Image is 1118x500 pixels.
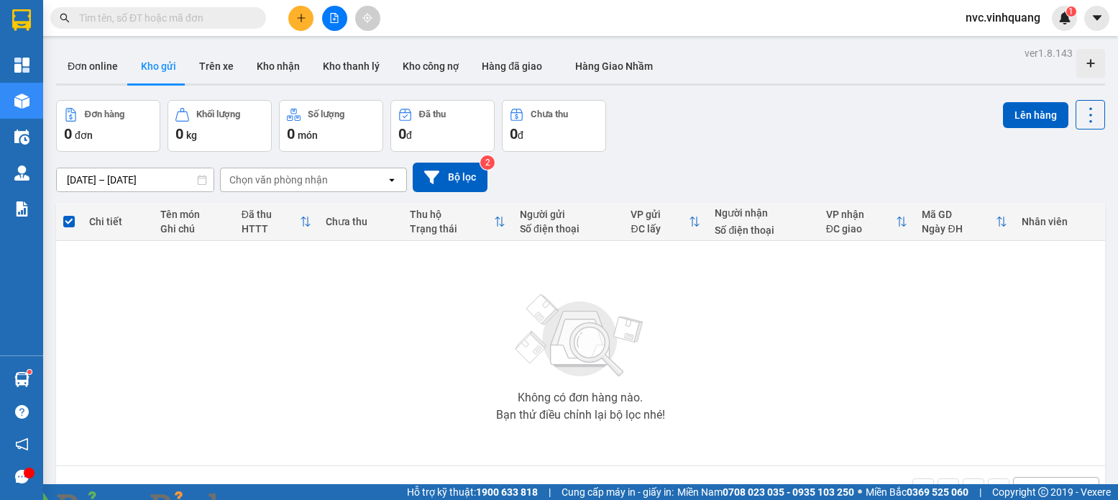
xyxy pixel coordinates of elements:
[79,10,249,26] input: Tìm tên, số ĐT hoặc mã đơn
[288,6,313,31] button: plus
[27,370,32,374] sup: 1
[160,209,227,220] div: Tên món
[403,203,513,241] th: Toggle SortBy
[922,223,995,235] div: Ngày ĐH
[562,484,674,500] span: Cung cấp máy in - giấy in:
[1084,6,1109,31] button: caret-down
[362,13,372,23] span: aim
[311,49,391,83] button: Kho thanh lý
[326,216,395,227] div: Chưa thu
[631,209,689,220] div: VP gửi
[168,100,272,152] button: Khối lượng0kg
[1078,483,1090,495] svg: open
[15,437,29,451] span: notification
[819,203,915,241] th: Toggle SortBy
[480,155,495,170] sup: 2
[386,174,398,186] svg: open
[296,13,306,23] span: plus
[531,109,568,119] div: Chưa thu
[1022,482,1067,496] div: 10 / trang
[60,13,70,23] span: search
[715,207,811,219] div: Người nhận
[298,129,318,141] span: món
[175,125,183,142] span: 0
[85,109,124,119] div: Đơn hàng
[14,165,29,181] img: warehouse-icon
[410,223,494,235] div: Trạng thái
[1003,102,1068,128] button: Lên hàng
[510,125,518,142] span: 0
[1025,45,1073,61] div: ver 1.8.143
[75,129,93,141] span: đơn
[1022,216,1098,227] div: Nhân viên
[390,100,495,152] button: Đã thu0đ
[391,49,470,83] button: Kho công nợ
[723,486,854,498] strong: 0708 023 035 - 0935 103 250
[196,109,240,119] div: Khối lượng
[518,129,523,141] span: đ
[14,58,29,73] img: dashboard-icon
[186,129,197,141] span: kg
[502,100,606,152] button: Chưa thu0đ
[188,49,245,83] button: Trên xe
[57,168,214,191] input: Select a date range.
[245,49,311,83] button: Kho nhận
[413,163,487,192] button: Bộ lọc
[234,203,319,241] th: Toggle SortBy
[826,223,897,235] div: ĐC giao
[14,129,29,145] img: warehouse-icon
[56,100,160,152] button: Đơn hàng0đơn
[398,125,406,142] span: 0
[979,484,981,500] span: |
[410,209,494,220] div: Thu hộ
[826,209,897,220] div: VP nhận
[1068,6,1073,17] span: 1
[508,286,652,386] img: svg+xml;base64,PHN2ZyBjbGFzcz0ibGlzdC1wbHVnX19zdmciIHhtbG5zPSJodHRwOi8vd3d3LnczLm9yZy8yMDAwL3N2Zy...
[549,484,551,500] span: |
[89,216,146,227] div: Chi tiết
[406,129,412,141] span: đ
[229,173,328,187] div: Chọn văn phòng nhận
[470,49,554,83] button: Hàng đã giao
[915,203,1014,241] th: Toggle SortBy
[14,201,29,217] img: solution-icon
[575,60,653,72] span: Hàng Giao Nhầm
[1066,6,1076,17] sup: 1
[520,223,616,235] div: Số điện thoại
[496,409,665,421] div: Bạn thử điều chỉnh lại bộ lọc nhé!
[355,6,380,31] button: aim
[242,223,300,235] div: HTTT
[1076,49,1105,78] div: Tạo kho hàng mới
[858,489,862,495] span: ⚪️
[322,6,347,31] button: file-add
[287,125,295,142] span: 0
[715,224,811,236] div: Số điện thoại
[623,203,707,241] th: Toggle SortBy
[279,100,383,152] button: Số lượng0món
[242,209,300,220] div: Đã thu
[677,484,854,500] span: Miền Nam
[64,125,72,142] span: 0
[1058,12,1071,24] img: icon-new-feature
[329,13,339,23] span: file-add
[56,49,129,83] button: Đơn online
[1038,487,1048,497] span: copyright
[419,109,446,119] div: Đã thu
[14,372,29,387] img: warehouse-icon
[129,49,188,83] button: Kho gửi
[922,209,995,220] div: Mã GD
[866,484,968,500] span: Miền Bắc
[15,405,29,419] span: question-circle
[308,109,344,119] div: Số lượng
[14,94,29,109] img: warehouse-icon
[407,484,538,500] span: Hỗ trợ kỹ thuật:
[518,392,643,404] div: Không có đơn hàng nào.
[631,223,689,235] div: ĐC lấy
[1091,12,1104,24] span: caret-down
[520,209,616,220] div: Người gửi
[476,486,538,498] strong: 1900 633 818
[907,486,968,498] strong: 0369 525 060
[15,470,29,483] span: message
[160,223,227,235] div: Ghi chú
[954,9,1052,27] span: nvc.vinhquang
